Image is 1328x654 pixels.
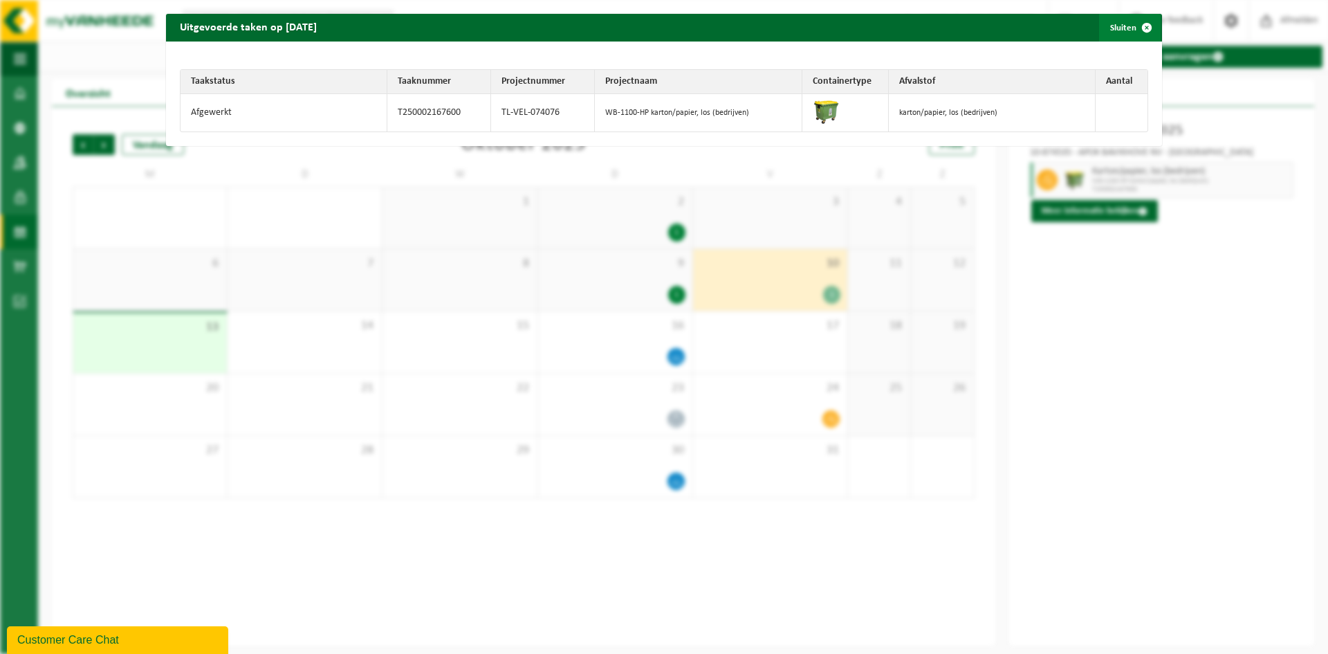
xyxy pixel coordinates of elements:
[595,70,802,94] th: Projectnaam
[181,94,387,131] td: Afgewerkt
[7,624,231,654] iframe: chat widget
[595,94,802,131] td: WB-1100-HP karton/papier, los (bedrijven)
[491,70,595,94] th: Projectnummer
[1096,70,1147,94] th: Aantal
[387,70,491,94] th: Taaknummer
[813,98,840,125] img: WB-1100-HPE-GN-50
[181,70,387,94] th: Taakstatus
[491,94,595,131] td: TL-VEL-074076
[166,14,331,40] h2: Uitgevoerde taken op [DATE]
[387,94,491,131] td: T250002167600
[889,70,1096,94] th: Afvalstof
[1099,14,1161,42] button: Sluiten
[889,94,1096,131] td: karton/papier, los (bedrijven)
[802,70,889,94] th: Containertype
